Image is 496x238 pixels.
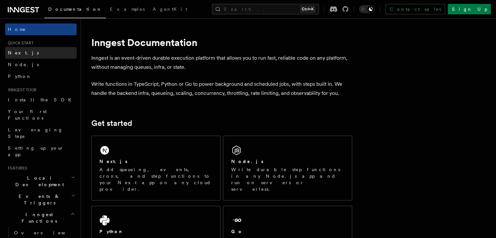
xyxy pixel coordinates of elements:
p: Write durable step functions in any Node.js app and run on servers or serverless. [231,166,344,192]
p: Inngest is an event-driven durable execution platform that allows you to run fast, reliable code ... [91,53,352,72]
button: Local Development [5,172,77,190]
h2: Python [99,228,124,235]
a: Next.js [5,47,77,59]
a: Next.jsAdd queueing, events, crons, and step functions to your Next app on any cloud provider. [91,136,220,201]
button: Events & Triggers [5,190,77,209]
h2: Go [231,228,243,235]
span: Features [5,166,27,171]
span: Install the SDK [8,97,75,102]
span: Node.js [8,62,39,67]
span: Next.js [8,50,39,55]
p: Write functions in TypeScript, Python or Go to power background and scheduled jobs, with steps bu... [91,80,352,98]
span: Leveraging Steps [8,127,63,139]
a: Get started [91,119,132,128]
a: Setting up your app [5,142,77,160]
span: Examples [110,7,145,12]
span: Quick start [5,40,34,46]
kbd: Ctrl+K [300,6,315,12]
a: Install the SDK [5,94,77,106]
span: Python [8,74,32,79]
a: Node.js [5,59,77,70]
span: Home [8,26,26,33]
button: Search...Ctrl+K [212,4,319,14]
span: Inngest Functions [5,211,70,224]
span: Documentation [48,7,102,12]
a: Sign Up [448,4,491,14]
a: Contact sales [385,4,445,14]
a: Python [5,70,77,82]
span: Your first Functions [8,109,47,121]
a: Your first Functions [5,106,77,124]
h2: Next.js [99,158,128,165]
a: Documentation [44,2,106,18]
span: AgentKit [153,7,187,12]
button: Inngest Functions [5,209,77,227]
span: Setting up your app [8,145,64,157]
button: Toggle dark mode [359,5,375,13]
span: Inngest tour [5,87,37,93]
p: Add queueing, events, crons, and step functions to your Next app on any cloud provider. [99,166,212,192]
span: Events & Triggers [5,193,71,206]
a: Node.jsWrite durable step functions in any Node.js app and run on servers or serverless. [223,136,352,201]
h2: Node.js [231,158,263,165]
a: Examples [106,2,149,18]
a: Home [5,23,77,35]
a: Leveraging Steps [5,124,77,142]
span: Local Development [5,175,71,188]
h1: Inngest Documentation [91,37,352,48]
span: Overview [14,230,81,235]
a: AgentKit [149,2,191,18]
